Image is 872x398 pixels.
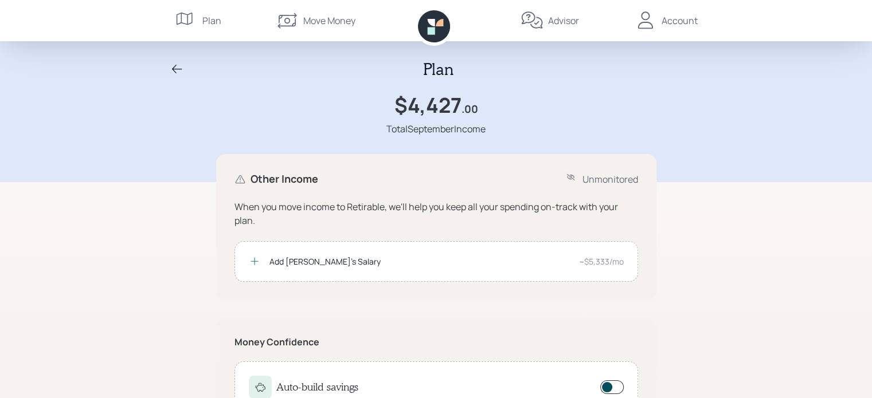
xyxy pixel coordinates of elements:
[202,14,221,27] div: Plan
[582,172,638,186] div: Unmonitored
[386,122,486,136] div: Total September Income
[276,381,358,393] h4: Auto-build savings
[234,337,638,348] h5: Money Confidence
[234,200,638,227] div: When you move income to Retirable, we'll help you keep all your spending on-track with your plan.
[548,14,579,27] div: Advisor
[579,255,624,267] div: ~$5,333/mo
[303,14,355,27] div: Move Money
[423,60,453,79] h2: Plan
[662,14,698,27] div: Account
[394,93,462,117] h1: $4,427
[251,173,318,186] h4: Other Income
[269,255,570,267] div: Add [PERSON_NAME]'s Salary
[462,103,478,116] h4: .00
